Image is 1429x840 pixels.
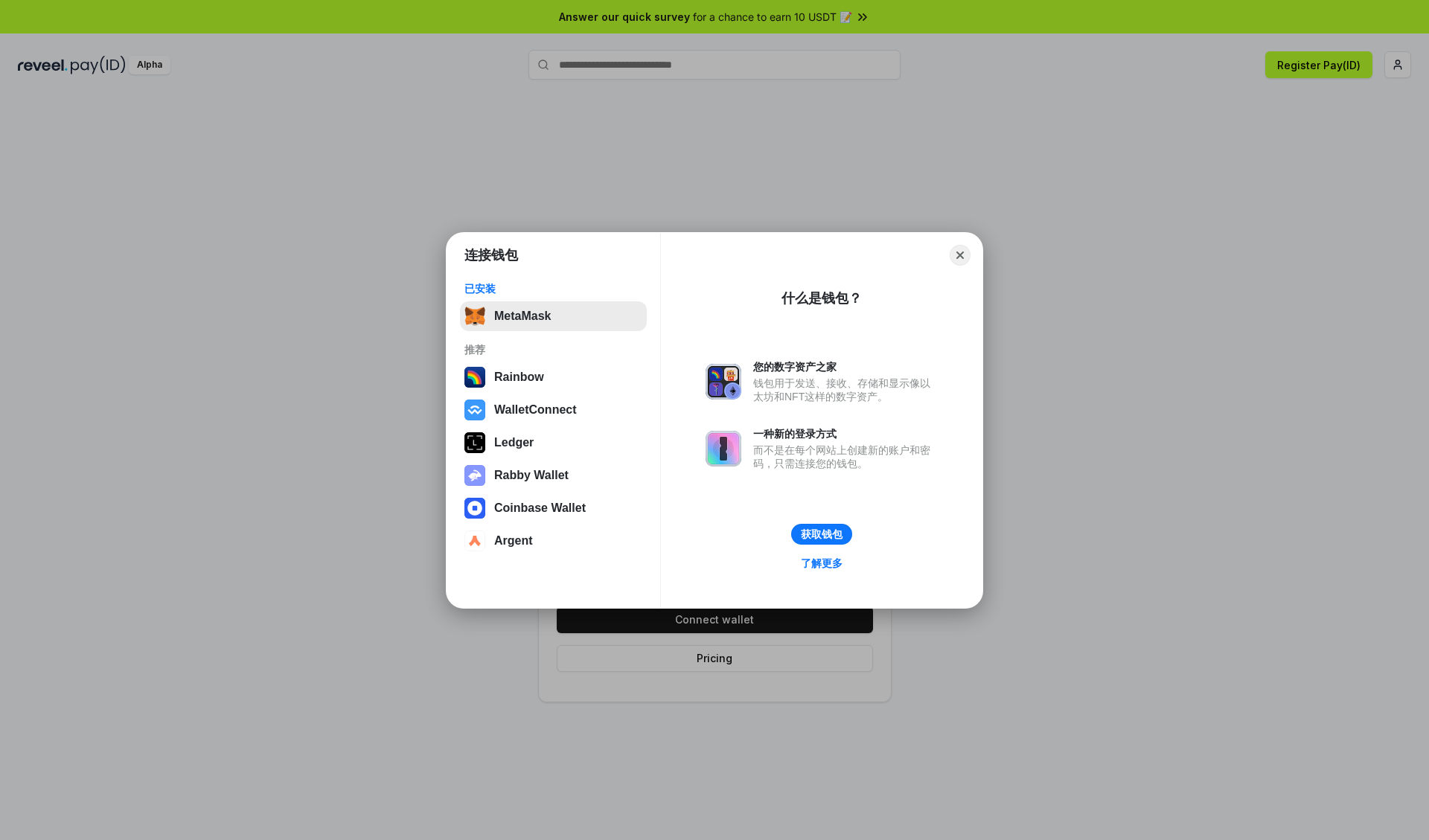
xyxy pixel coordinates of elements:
[801,528,843,541] div: 获取钱包
[494,534,533,548] div: Argent
[464,465,485,486] img: svg+xml,%3Csvg%20xmlns%3D%22http%3A%2F%2Fwww.w3.org%2F2000%2Fsvg%22%20fill%3D%22none%22%20viewBox...
[464,282,642,295] div: 已安装
[791,524,852,545] button: 获取钱包
[464,343,642,356] div: 推荐
[460,395,647,425] button: WalletConnect
[464,530,485,551] img: svg+xml,%3Csvg%20width%3D%2228%22%20height%3D%2228%22%20viewBox%3D%220%200%2028%2028%22%20fill%3D...
[460,428,647,458] button: Ledger
[494,403,577,417] div: WalletConnect
[753,376,938,403] div: 钱包用于发送、接收、存储和显示像以太坊和NFT这样的数字资产。
[464,306,485,327] img: svg+xml,%3Csvg%20fill%3D%22none%22%20height%3D%2233%22%20viewBox%3D%220%200%2035%2033%22%20width%...
[460,526,647,556] button: Argent
[781,289,862,307] div: 什么是钱包？
[464,367,485,388] img: svg+xml,%3Csvg%20width%3D%22120%22%20height%3D%22120%22%20viewBox%3D%220%200%20120%20120%22%20fil...
[494,469,569,482] div: Rabby Wallet
[792,554,851,573] a: 了解更多
[950,245,971,266] button: Close
[464,432,485,453] img: svg+xml,%3Csvg%20xmlns%3D%22http%3A%2F%2Fwww.w3.org%2F2000%2Fsvg%22%20width%3D%2228%22%20height%3...
[753,427,938,440] div: 一种新的登录方式
[464,400,485,420] img: svg+xml,%3Csvg%20width%3D%2228%22%20height%3D%2228%22%20viewBox%3D%220%200%2028%2028%22%20fill%3D...
[494,310,551,323] div: MetaMask
[494,436,534,449] div: Ledger
[706,431,741,467] img: svg+xml,%3Csvg%20xmlns%3D%22http%3A%2F%2Fwww.w3.org%2F2000%2Fsvg%22%20fill%3D%22none%22%20viewBox...
[494,501,586,515] div: Coinbase Wallet
[464,246,518,264] h1: 连接钱包
[460,461,647,490] button: Rabby Wallet
[494,371,544,384] div: Rainbow
[753,443,938,470] div: 而不是在每个网站上创建新的账户和密码，只需连接您的钱包。
[460,493,647,523] button: Coinbase Wallet
[753,360,938,373] div: 您的数字资产之家
[464,498,485,519] img: svg+xml,%3Csvg%20width%3D%2228%22%20height%3D%2228%22%20viewBox%3D%220%200%2028%2028%22%20fill%3D...
[706,364,741,400] img: svg+xml,%3Csvg%20xmlns%3D%22http%3A%2F%2Fwww.w3.org%2F2000%2Fsvg%22%20fill%3D%22none%22%20viewBox...
[801,557,843,570] div: 了解更多
[460,362,647,392] button: Rainbow
[460,301,647,331] button: MetaMask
